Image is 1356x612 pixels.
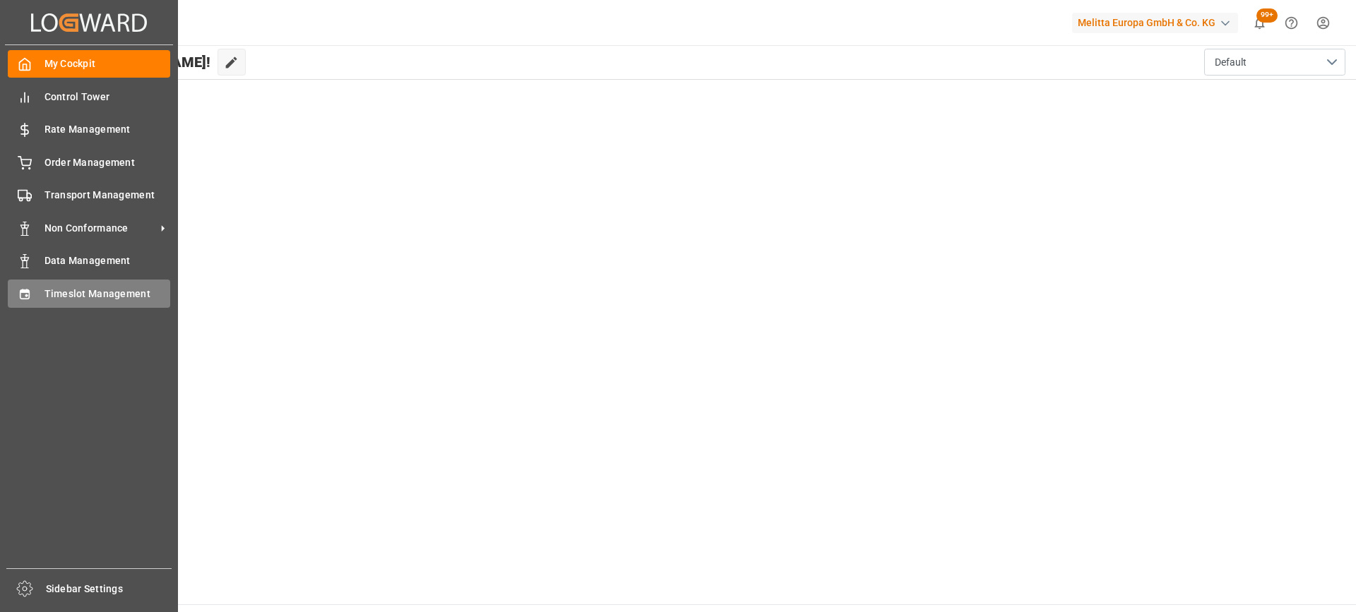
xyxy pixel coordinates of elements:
a: Transport Management [8,181,170,209]
span: My Cockpit [44,56,171,71]
button: show 100 new notifications [1244,7,1275,39]
a: Rate Management [8,116,170,143]
a: My Cockpit [8,50,170,78]
span: Transport Management [44,188,171,203]
button: Melitta Europa GmbH & Co. KG [1072,9,1244,36]
span: 99+ [1256,8,1278,23]
span: Rate Management [44,122,171,137]
span: Non Conformance [44,221,156,236]
a: Data Management [8,247,170,275]
span: Default [1215,55,1247,70]
div: Melitta Europa GmbH & Co. KG [1072,13,1238,33]
span: Timeslot Management [44,287,171,301]
a: Order Management [8,148,170,176]
span: Control Tower [44,90,171,104]
span: Sidebar Settings [46,582,172,596]
a: Control Tower [8,83,170,110]
span: Hello [PERSON_NAME]! [59,49,210,76]
button: open menu [1204,49,1345,76]
a: Timeslot Management [8,280,170,307]
button: Help Center [1275,7,1307,39]
span: Order Management [44,155,171,170]
span: Data Management [44,253,171,268]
